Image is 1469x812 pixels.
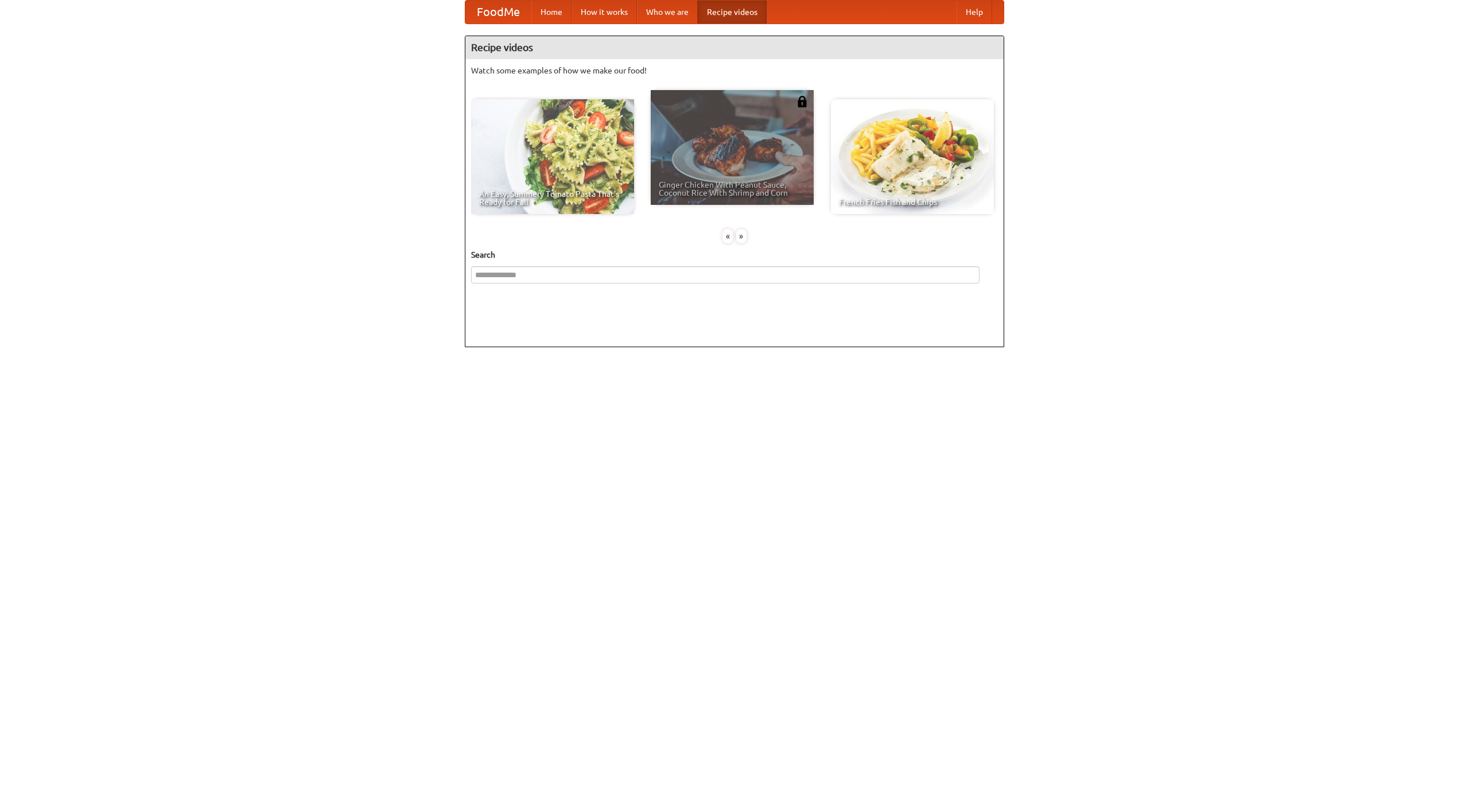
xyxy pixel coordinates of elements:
[471,249,998,261] h5: Search
[637,1,698,24] a: Who we are
[479,190,626,206] span: An Easy, Summery Tomato Pasta That's Ready for Fall
[531,1,572,24] a: Home
[572,1,637,24] a: How it works
[736,229,747,243] div: »
[465,36,1004,59] h4: Recipe videos
[831,99,994,214] a: French Fries Fish and Chips
[839,198,986,206] span: French Fries Fish and Chips
[465,1,531,24] a: FoodMe
[796,96,808,107] img: 483408.png
[698,1,767,24] a: Recipe videos
[471,65,998,76] p: Watch some examples of how we make our food!
[471,99,634,214] a: An Easy, Summery Tomato Pasta That's Ready for Fall
[957,1,992,24] a: Help
[722,229,733,243] div: «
